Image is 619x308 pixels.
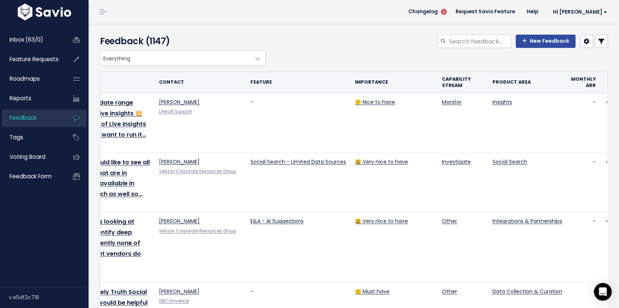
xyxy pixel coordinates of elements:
a: Social Search [492,158,527,165]
h4: Feedback (1147) [100,35,262,48]
a: 🫡 Must have [355,288,390,295]
a: Monitor [442,98,461,106]
th: Feature [246,72,350,93]
span: Changelog [408,9,438,14]
a: E&A - AI Suggestions [250,217,304,225]
a: 🤬 Need date range filters for Live Insights 💥 The nature of Live Insights makes you want to run it… [67,98,146,139]
a: Roadmaps [2,70,61,87]
a: Integrations & Partnerships [492,217,562,225]
a: [PERSON_NAME] [159,158,200,165]
img: logo-white.9d6f32f41409.svg [16,4,73,20]
a: Other [442,217,457,225]
a: Verizon Corporate Resources Group [159,168,236,174]
a: Reports [2,90,61,107]
td: - [567,153,600,212]
a: Social Search - Limited Data Sources [250,158,346,165]
span: Hi [PERSON_NAME] [553,9,607,15]
th: Capability stream [438,72,488,93]
a: Investigate [442,158,471,165]
a: 😃 Very nice to have [355,158,408,165]
a: Inbox (63/0) [2,31,61,48]
a: NBCUniversal [159,298,189,304]
a: [PERSON_NAME] [159,98,200,106]
a: Help [521,6,544,17]
td: - [246,93,350,153]
a: Feedback [2,109,61,126]
div: [DATE] [67,200,150,207]
td: - [567,93,600,153]
span: Feedback form [10,172,52,180]
a: Voting Board [2,148,61,165]
a: Verizon would like to see all channels that are in followings available in social search as well so… [67,158,150,198]
span: 5 [441,9,447,15]
a: Insights [492,98,512,106]
span: Reports [10,94,31,102]
span: Voting Board [10,153,45,161]
a: Liferaft Support [159,109,192,115]
div: [DATE] [67,270,150,277]
span: Feature Requests [10,55,59,63]
a: [PERSON_NAME] [159,217,200,225]
input: Search feedback... [448,35,511,48]
a: Data Collection & Curation [492,288,562,295]
a: Verizon is looking at tools to identify deep fakes. Currently none of their current vendors do this… [67,217,141,268]
div: Open Intercom Messenger [594,283,612,301]
a: Feedback form [2,168,61,185]
span: Tags [10,133,23,141]
a: 😃 Very nice to have [355,217,408,225]
a: Tags [2,129,61,146]
th: Contact [155,72,246,93]
span: Inbox (63/0) [10,36,43,43]
span: Everything [100,51,266,66]
a: Feature Requests [2,51,61,68]
a: Hi [PERSON_NAME] [544,6,613,18]
div: v.e5df2c718 [9,288,89,307]
th: Product Area [488,72,567,93]
a: Verizon Corporate Resources Group [159,228,236,234]
td: - [567,212,600,282]
a: [PERSON_NAME] [159,288,200,295]
span: Everything [100,51,250,65]
th: Importance [350,72,438,93]
th: Monthly ARR [567,72,600,93]
span: Feedback [10,114,37,122]
div: [DATE] [67,140,150,148]
th: Problem [62,72,155,93]
a: New Feedback [516,35,575,48]
a: Other [442,288,457,295]
a: 🙂 Nice to have [355,98,395,106]
a: Request Savio Feature [450,6,521,17]
span: Roadmaps [10,75,40,83]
